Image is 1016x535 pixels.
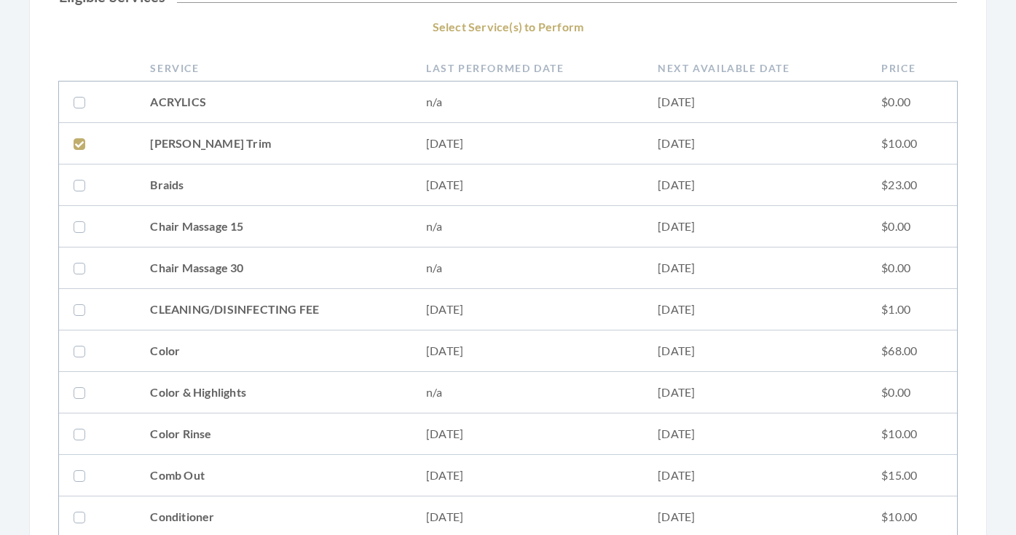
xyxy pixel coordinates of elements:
[135,455,411,496] td: Comb Out
[135,330,411,372] td: Color
[643,455,867,496] td: [DATE]
[643,372,867,413] td: [DATE]
[411,82,643,123] td: n/a
[59,17,957,37] p: Select Service(s) to Perform
[411,289,643,330] td: [DATE]
[643,206,867,247] td: [DATE]
[643,247,867,289] td: [DATE]
[411,123,643,165] td: [DATE]
[867,413,957,455] td: $10.00
[867,123,957,165] td: $10.00
[411,330,643,372] td: [DATE]
[643,289,867,330] td: [DATE]
[867,247,957,289] td: $0.00
[135,247,411,289] td: Chair Massage 30
[411,165,643,206] td: [DATE]
[867,372,957,413] td: $0.00
[643,123,867,165] td: [DATE]
[643,55,867,82] th: Next Available Date
[643,413,867,455] td: [DATE]
[135,206,411,247] td: Chair Massage 15
[867,330,957,372] td: $68.00
[411,247,643,289] td: n/a
[411,206,643,247] td: n/a
[867,82,957,123] td: $0.00
[867,455,957,496] td: $15.00
[135,413,411,455] td: Color Rinse
[135,82,411,123] td: ACRYLICS
[135,165,411,206] td: Braids
[867,55,957,82] th: Price
[411,413,643,455] td: [DATE]
[135,289,411,330] td: CLEANING/DISINFECTING FEE
[135,123,411,165] td: [PERSON_NAME] Trim
[867,165,957,206] td: $23.00
[411,55,643,82] th: Last Performed Date
[867,289,957,330] td: $1.00
[643,82,867,123] td: [DATE]
[135,372,411,413] td: Color & Highlights
[643,165,867,206] td: [DATE]
[643,330,867,372] td: [DATE]
[411,455,643,496] td: [DATE]
[867,206,957,247] td: $0.00
[135,55,411,82] th: Service
[411,372,643,413] td: n/a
